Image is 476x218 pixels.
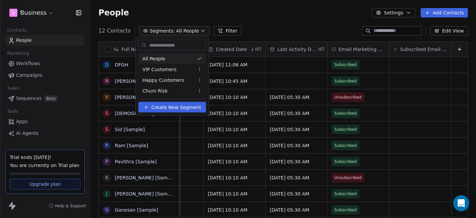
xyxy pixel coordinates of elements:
[151,104,201,111] span: Create New Segment
[142,55,165,62] span: All People
[142,76,184,84] span: Happy Customers
[142,87,167,94] span: Churn Risk
[138,53,206,96] div: Suggestions
[138,102,206,113] button: Create New Segment
[142,66,176,73] span: VIP Customers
